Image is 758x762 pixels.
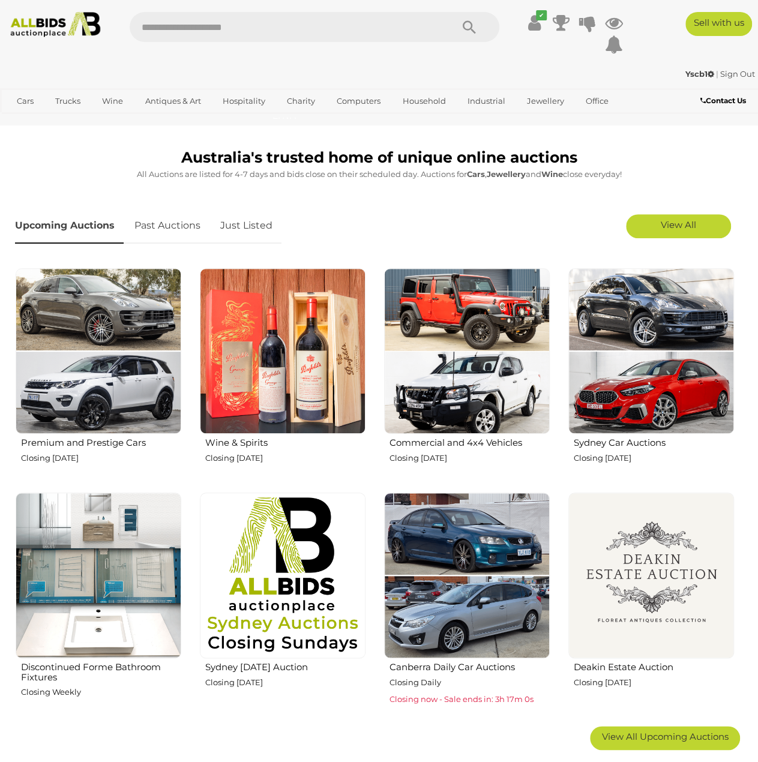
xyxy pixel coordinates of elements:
[568,492,734,717] a: Deakin Estate Auction Closing [DATE]
[578,91,616,111] a: Office
[590,726,740,750] a: View All Upcoming Auctions
[15,268,181,483] a: Premium and Prestige Cars Closing [DATE]
[200,493,365,658] img: Sydney Sunday Auction
[5,12,106,37] img: Allbids.com.au
[395,91,454,111] a: Household
[716,69,718,79] span: |
[47,91,88,111] a: Trucks
[700,94,749,107] a: Contact Us
[519,91,572,111] a: Jewellery
[15,167,743,181] p: All Auctions are listed for 4-7 days and bids close on their scheduled day. Auctions for , and cl...
[685,12,752,36] a: Sell with us
[568,268,734,434] img: Sydney Car Auctions
[21,659,181,682] h2: Discontinued Forme Bathroom Fixtures
[574,659,734,673] h2: Deakin Estate Auction
[384,492,550,717] a: Canberra Daily Car Auctions Closing Daily Closing now - Sale ends in: 3h 17m 0s
[439,12,499,42] button: Search
[329,91,388,111] a: Computers
[602,731,729,742] span: View All Upcoming Auctions
[205,676,365,689] p: Closing [DATE]
[460,91,513,111] a: Industrial
[526,12,544,34] a: ✔
[568,268,734,483] a: Sydney Car Auctions Closing [DATE]
[384,493,550,658] img: Canberra Daily Car Auctions
[94,91,131,111] a: Wine
[199,268,365,483] a: Wine & Spirits Closing [DATE]
[700,96,746,105] b: Contact Us
[390,694,534,704] span: Closing now - Sale ends in: 3h 17m 0s
[9,111,49,131] a: Sports
[720,69,755,79] a: Sign Out
[205,435,365,448] h2: Wine & Spirits
[390,659,550,673] h2: Canberra Daily Car Auctions
[661,219,696,230] span: View All
[568,493,734,658] img: Deakin Estate Auction
[390,676,550,689] p: Closing Daily
[574,435,734,448] h2: Sydney Car Auctions
[541,169,563,179] strong: Wine
[21,451,181,465] p: Closing [DATE]
[15,492,181,717] a: Discontinued Forme Bathroom Fixtures Closing Weekly
[279,91,323,111] a: Charity
[16,493,181,658] img: Discontinued Forme Bathroom Fixtures
[574,451,734,465] p: Closing [DATE]
[384,268,550,483] a: Commercial and 4x4 Vehicles Closing [DATE]
[205,659,365,673] h2: Sydney [DATE] Auction
[200,268,365,434] img: Wine & Spirits
[384,268,550,434] img: Commercial and 4x4 Vehicles
[626,214,731,238] a: View All
[15,208,124,244] a: Upcoming Auctions
[16,268,181,434] img: Premium and Prestige Cars
[205,451,365,465] p: Closing [DATE]
[21,685,181,699] p: Closing Weekly
[15,149,743,166] h1: Australia's trusted home of unique online auctions
[390,435,550,448] h2: Commercial and 4x4 Vehicles
[685,69,714,79] strong: Yscb1
[199,492,365,717] a: Sydney [DATE] Auction Closing [DATE]
[21,435,181,448] h2: Premium and Prestige Cars
[125,208,209,244] a: Past Auctions
[211,208,281,244] a: Just Listed
[137,91,209,111] a: Antiques & Art
[467,169,485,179] strong: Cars
[55,111,156,131] a: [GEOGRAPHIC_DATA]
[685,69,716,79] a: Yscb1
[9,91,41,111] a: Cars
[574,676,734,689] p: Closing [DATE]
[390,451,550,465] p: Closing [DATE]
[215,91,273,111] a: Hospitality
[536,10,547,20] i: ✔
[487,169,526,179] strong: Jewellery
